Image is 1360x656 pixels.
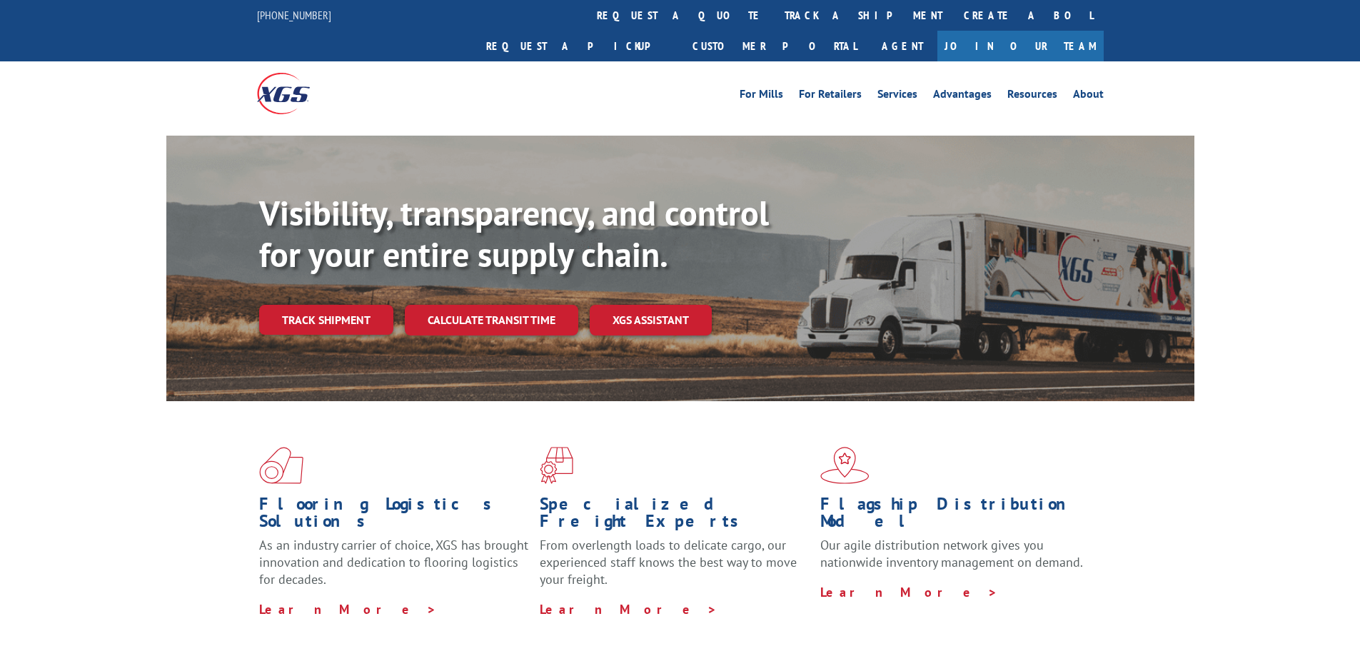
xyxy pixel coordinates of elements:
a: Learn More > [820,584,998,600]
h1: Flooring Logistics Solutions [259,495,529,537]
img: xgs-icon-focused-on-flooring-red [540,447,573,484]
a: Agent [867,31,937,61]
b: Visibility, transparency, and control for your entire supply chain. [259,191,769,276]
a: For Mills [740,89,783,104]
a: For Retailers [799,89,862,104]
a: Advantages [933,89,992,104]
a: Request a pickup [475,31,682,61]
a: Learn More > [259,601,437,617]
a: [PHONE_NUMBER] [257,8,331,22]
span: Our agile distribution network gives you nationwide inventory management on demand. [820,537,1083,570]
h1: Specialized Freight Experts [540,495,810,537]
a: Services [877,89,917,104]
p: From overlength loads to delicate cargo, our experienced staff knows the best way to move your fr... [540,537,810,600]
a: About [1073,89,1104,104]
a: Calculate transit time [405,305,578,335]
span: As an industry carrier of choice, XGS has brought innovation and dedication to flooring logistics... [259,537,528,587]
a: Join Our Team [937,31,1104,61]
a: Track shipment [259,305,393,335]
a: Learn More > [540,601,717,617]
h1: Flagship Distribution Model [820,495,1090,537]
a: Customer Portal [682,31,867,61]
a: Resources [1007,89,1057,104]
img: xgs-icon-total-supply-chain-intelligence-red [259,447,303,484]
a: XGS ASSISTANT [590,305,712,335]
img: xgs-icon-flagship-distribution-model-red [820,447,870,484]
